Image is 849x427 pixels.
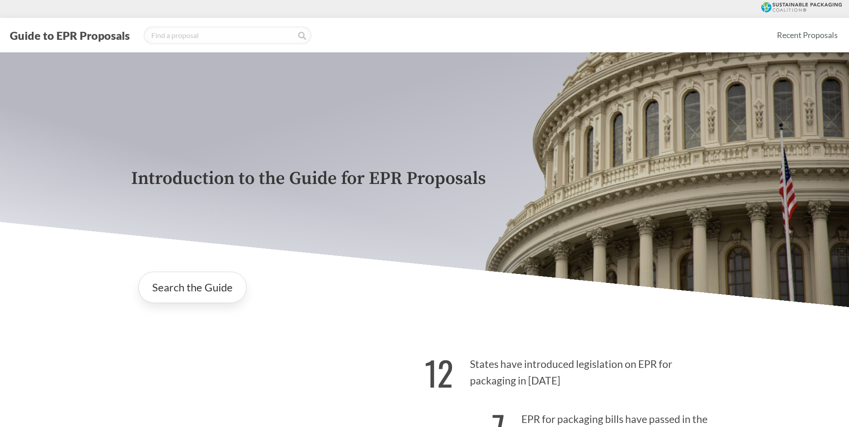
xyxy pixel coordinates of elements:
[144,26,311,44] input: Find a proposal
[131,169,718,189] p: Introduction to the Guide for EPR Proposals
[773,25,842,45] a: Recent Proposals
[425,348,453,397] strong: 12
[7,28,132,43] button: Guide to EPR Proposals
[425,342,718,397] p: States have introduced legislation on EPR for packaging in [DATE]
[138,272,247,303] a: Search the Guide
